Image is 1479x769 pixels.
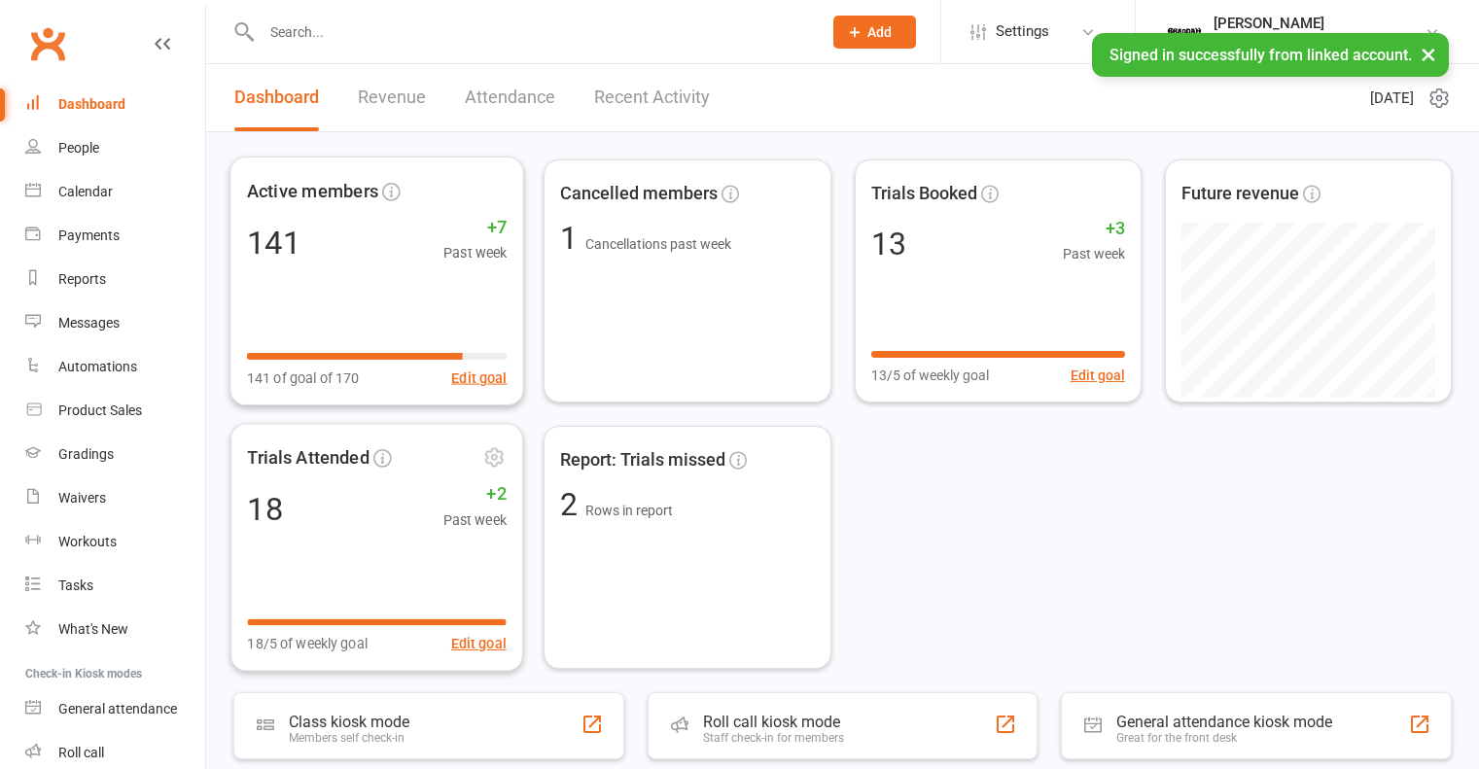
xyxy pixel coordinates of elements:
[25,83,205,126] a: Dashboard
[560,446,725,474] span: Report: Trials missed
[58,577,93,593] div: Tasks
[443,480,507,508] span: +2
[560,486,585,523] span: 2
[247,632,367,654] span: 18/5 of weekly goal
[25,214,205,258] a: Payments
[58,140,99,156] div: People
[25,687,205,731] a: General attendance kiosk mode
[465,64,555,131] a: Attendance
[247,444,369,472] span: Trials Attended
[594,64,710,131] a: Recent Activity
[58,96,125,112] div: Dashboard
[703,713,844,731] div: Roll call kiosk mode
[560,180,718,208] span: Cancelled members
[1116,731,1332,745] div: Great for the front desk
[58,359,137,374] div: Automations
[1063,243,1125,264] span: Past week
[23,19,72,68] a: Clubworx
[25,564,205,608] a: Tasks
[25,345,205,389] a: Automations
[58,271,106,287] div: Reports
[867,24,892,40] span: Add
[1165,13,1204,52] img: thumb_image1722295729.png
[234,64,319,131] a: Dashboard
[871,365,989,386] span: 13/5 of weekly goal
[585,236,731,252] span: Cancellations past week
[1181,180,1299,208] span: Future revenue
[58,227,120,243] div: Payments
[58,315,120,331] div: Messages
[58,446,114,462] div: Gradings
[585,503,673,518] span: Rows in report
[1109,46,1412,64] span: Signed in successfully from linked account.
[247,227,300,259] div: 141
[25,433,205,476] a: Gradings
[1214,15,1425,32] div: [PERSON_NAME]
[443,508,507,531] span: Past week
[25,608,205,651] a: What's New
[1411,33,1446,75] button: ×
[996,10,1049,53] span: Settings
[256,18,808,46] input: Search...
[1071,365,1125,386] button: Edit goal
[58,745,104,760] div: Roll call
[25,520,205,564] a: Workouts
[443,242,508,264] span: Past week
[58,490,106,506] div: Waivers
[833,16,916,49] button: Add
[1214,32,1425,50] div: [PERSON_NAME] [PERSON_NAME]
[247,177,378,206] span: Active members
[247,367,360,389] span: 141 of goal of 170
[25,389,205,433] a: Product Sales
[1116,713,1332,731] div: General attendance kiosk mode
[25,301,205,345] a: Messages
[443,213,508,242] span: +7
[247,494,283,526] div: 18
[25,476,205,520] a: Waivers
[25,258,205,301] a: Reports
[451,367,507,389] button: Edit goal
[358,64,426,131] a: Revenue
[560,220,585,257] span: 1
[58,184,113,199] div: Calendar
[58,402,142,418] div: Product Sales
[58,621,128,637] div: What's New
[1063,215,1125,243] span: +3
[289,713,409,731] div: Class kiosk mode
[1370,87,1414,110] span: [DATE]
[451,632,507,654] button: Edit goal
[703,731,844,745] div: Staff check-in for members
[25,126,205,170] a: People
[58,534,117,549] div: Workouts
[58,701,177,717] div: General attendance
[25,170,205,214] a: Calendar
[871,228,906,260] div: 13
[871,180,977,208] span: Trials Booked
[289,731,409,745] div: Members self check-in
